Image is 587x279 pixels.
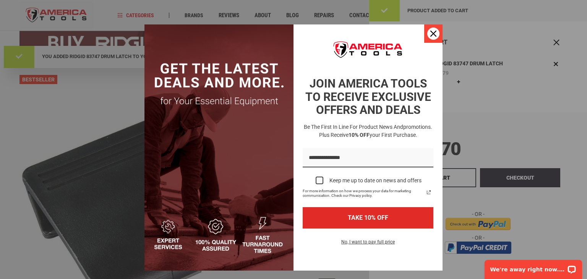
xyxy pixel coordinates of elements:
span: promotions. Plus receive your first purchase. [319,124,433,138]
h3: Be the first in line for product news and [301,123,435,139]
button: TAKE 10% OFF [303,207,433,228]
button: No, I want to pay full price [335,238,401,251]
strong: JOIN AMERICA TOOLS TO RECEIVE EXCLUSIVE OFFERS AND DEALS [305,77,431,117]
svg: close icon [430,31,436,37]
iframe: LiveChat chat widget [480,255,587,279]
input: Email field [303,148,433,168]
svg: link icon [424,188,433,197]
a: Read our Privacy Policy [424,188,433,197]
button: Close [424,24,443,43]
span: For more information on how we process your data for marketing communication. Check our Privacy p... [303,189,424,198]
div: Keep me up to date on news and offers [329,177,422,184]
strong: 10% OFF [349,132,370,138]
